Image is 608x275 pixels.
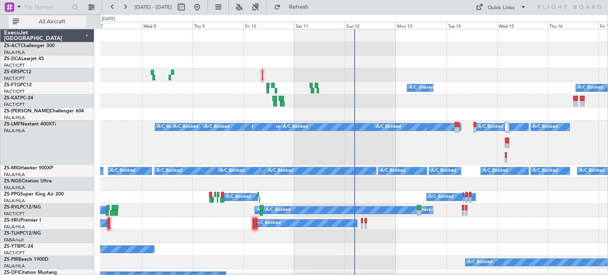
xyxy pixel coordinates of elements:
[4,270,19,275] span: ZS-DFI
[21,19,84,25] span: All Aircraft
[220,165,245,177] div: A/C Booked
[4,198,25,204] a: FALA/HLA
[4,192,20,197] span: ZS-PPG
[4,231,20,236] span: ZS-TLH
[256,217,281,229] div: A/C Booked
[4,57,44,61] a: ZS-DCALearjet 45
[4,128,25,134] a: FALA/HLA
[4,76,25,82] a: FACT/CPT
[4,218,41,223] a: ZS-SRUPremier I
[4,257,18,262] span: ZS-PIR
[4,211,25,217] a: FACT/CPT
[4,166,53,171] a: ZS-MIGHawker 900XP
[24,1,70,13] input: Trip Number
[226,191,251,203] div: A/C Booked
[173,121,198,133] div: A/C Booked
[376,121,401,133] div: A/C Booked
[497,22,548,29] div: Wed 15
[409,82,442,94] div: A/C Unavailable
[345,22,395,29] div: Sun 12
[548,22,598,29] div: Thu 16
[4,244,33,249] a: ZS-YTBPC-24
[429,191,454,203] div: A/C Booked
[478,121,503,133] div: A/C Booked
[4,179,21,184] span: ZS-NGS
[409,204,442,216] div: A/C Unavailable
[4,263,25,269] a: FALA/HLA
[4,83,20,87] span: ZS-FTG
[395,22,446,29] div: Mon 13
[4,237,24,243] a: FABA/null
[4,244,20,249] span: ZS-YTB
[533,165,558,177] div: A/C Booked
[270,1,318,13] button: Refresh
[9,15,86,28] button: All Aircraft
[4,89,25,95] a: FACT/CPT
[4,166,20,171] span: ZS-MIG
[4,192,64,197] a: ZS-PPGSuper King Air 200
[4,122,21,127] span: ZS-LMF
[578,82,603,94] div: A/C Booked
[142,22,192,29] div: Wed 8
[282,4,315,10] span: Refresh
[205,121,230,133] div: A/C Booked
[110,165,135,177] div: A/C Booked
[4,49,25,55] a: FALA/HLA
[483,165,508,177] div: A/C Booked
[4,250,25,256] a: FACT/CPT
[380,165,405,177] div: A/C Booked
[446,22,497,29] div: Tue 14
[4,109,50,114] span: ZS-[PERSON_NAME]
[4,205,41,210] a: ZS-RVLPC12/NG
[4,218,21,223] span: ZS-SRU
[243,22,294,29] div: Fri 10
[4,257,48,262] a: ZS-PIRBeech 1900D
[4,122,56,127] a: ZS-LMFNextant 400XTi
[4,70,20,74] span: ZS-ERS
[192,22,243,29] div: Thu 9
[135,4,172,11] span: [DATE] - [DATE]
[4,44,21,48] span: ZS-ACT
[467,256,492,268] div: A/C Booked
[4,63,25,68] a: FACT/CPT
[294,22,345,29] div: Sat 11
[4,109,84,114] a: ZS-[PERSON_NAME]Challenger 604
[4,115,25,121] a: FALA/HLA
[157,121,182,133] div: A/C Booked
[431,165,456,177] div: A/C Booked
[266,204,291,216] div: A/C Booked
[283,121,308,133] div: A/C Booked
[533,121,558,133] div: A/C Booked
[4,102,25,108] a: FACT/CPT
[4,70,31,74] a: ZS-ERSPC12
[257,204,290,216] div: A/C Unavailable
[4,83,32,87] a: ZS-FTGPC12
[4,205,20,210] span: ZS-RVL
[4,96,33,101] a: ZS-KATPC-24
[4,44,55,48] a: ZS-ACTChallenger 300
[4,231,41,236] a: ZS-TLHPC12/NG
[4,224,25,230] a: FALA/HLA
[579,165,604,177] div: A/C Booked
[4,179,51,184] a: ZS-NGSCitation Ultra
[268,165,293,177] div: A/C Booked
[4,96,20,101] span: ZS-KAT
[4,172,25,178] a: FALA/HLA
[157,165,182,177] div: A/C Booked
[488,4,515,12] div: Quick Links
[4,57,21,61] span: ZS-DCA
[472,1,530,13] button: Quick Links
[4,185,25,191] a: FALA/HLA
[91,22,142,29] div: Tue 7
[102,16,115,23] div: [DATE]
[4,270,57,275] a: ZS-DFICitation Mustang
